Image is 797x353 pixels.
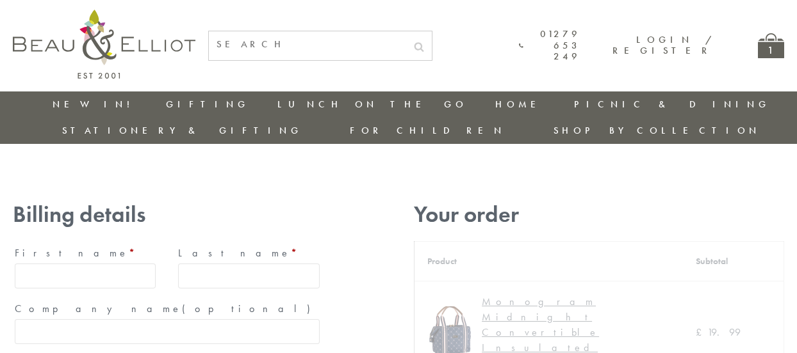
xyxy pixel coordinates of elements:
[574,98,770,111] a: Picnic & Dining
[758,33,784,58] a: 1
[15,299,320,319] label: Company name
[13,10,195,79] img: logo
[13,201,322,228] h3: Billing details
[277,98,467,111] a: Lunch On The Go
[612,33,713,57] a: Login / Register
[53,98,138,111] a: New in!
[62,124,302,137] a: Stationery & Gifting
[495,98,546,111] a: Home
[350,124,505,137] a: For Children
[15,243,156,263] label: First name
[182,302,318,315] span: (optional)
[178,243,319,263] label: Last name
[166,98,249,111] a: Gifting
[414,201,784,228] h3: Your order
[519,29,580,62] a: 01279 653 249
[209,31,406,58] input: SEARCH
[554,124,760,137] a: Shop by collection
